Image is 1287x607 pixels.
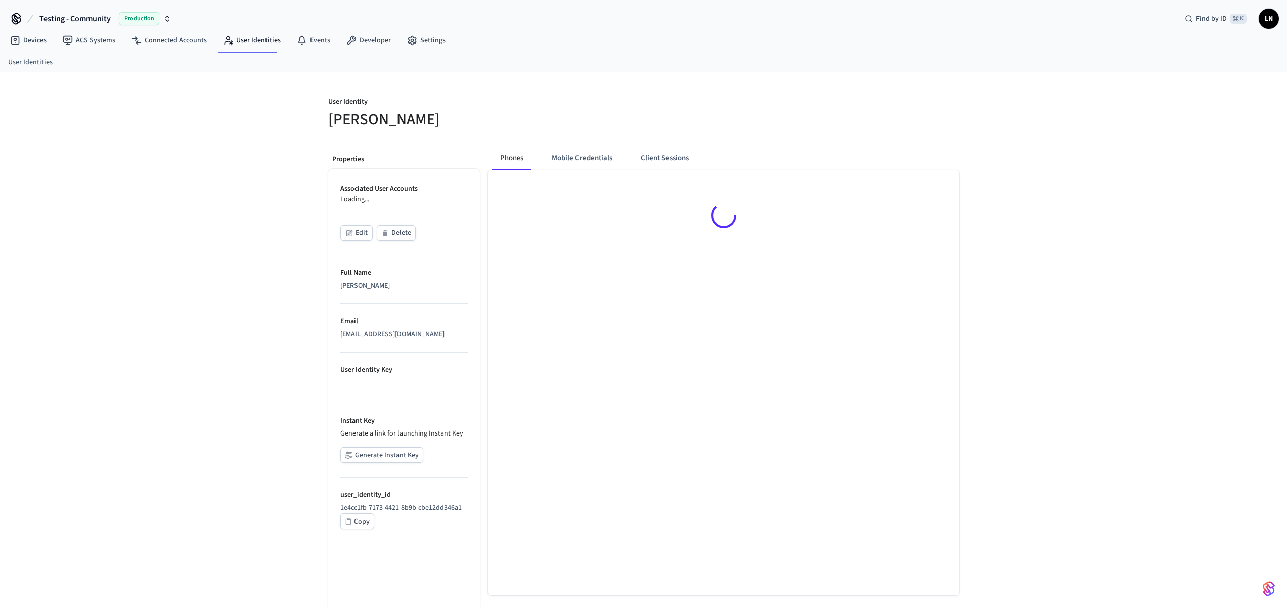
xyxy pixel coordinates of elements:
p: Instant Key [340,416,468,426]
span: Production [119,12,159,25]
div: Find by ID⌘ K [1177,10,1255,28]
p: Associated User Accounts [340,184,468,194]
button: Delete [377,225,416,241]
p: Generate a link for launching Instant Key [340,428,468,439]
span: Testing - Community [39,13,111,25]
button: Phones [492,146,531,170]
a: Settings [399,31,454,50]
div: [PERSON_NAME] [340,281,468,291]
a: Developer [338,31,399,50]
button: Client Sessions [633,146,697,170]
span: ⌘ K [1230,14,1247,24]
span: LN [1260,10,1278,28]
img: SeamLogoGradient.69752ec5.svg [1263,581,1275,597]
a: User Identities [215,31,289,50]
a: Events [289,31,338,50]
p: Email [340,316,468,327]
p: User Identity [328,97,638,109]
a: Connected Accounts [123,31,215,50]
button: Mobile Credentials [544,146,620,170]
h5: [PERSON_NAME] [328,109,638,130]
div: - [340,378,468,388]
p: 1e4cc1fb-7173-4421-8b9b-cbe12dd346a1 [340,503,468,513]
a: User Identities [8,57,53,68]
p: User Identity Key [340,365,468,375]
a: ACS Systems [55,31,123,50]
p: Full Name [340,268,468,278]
span: Find by ID [1196,14,1227,24]
button: Generate Instant Key [340,447,423,463]
a: Devices [2,31,55,50]
p: user_identity_id [340,490,468,500]
button: LN [1259,9,1279,29]
p: Loading... [340,194,468,205]
button: Edit [340,225,373,241]
p: Properties [332,154,476,165]
div: [EMAIL_ADDRESS][DOMAIN_NAME] [340,329,468,340]
button: Copy [340,513,374,529]
div: Copy [354,515,370,528]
